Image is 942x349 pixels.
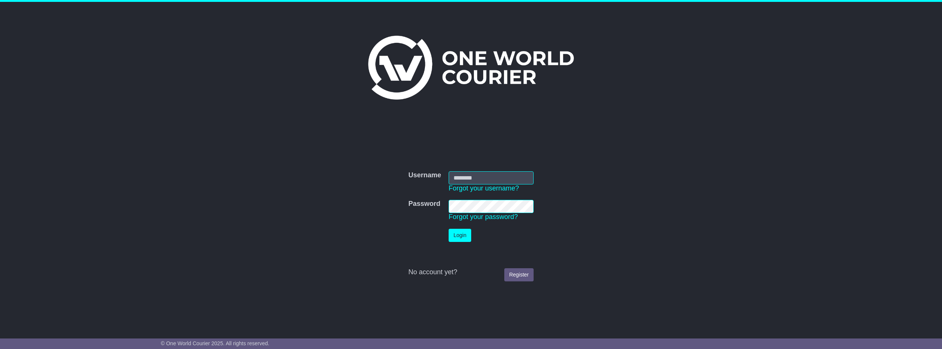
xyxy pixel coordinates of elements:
[408,200,440,208] label: Password
[161,340,270,346] span: © One World Courier 2025. All rights reserved.
[368,36,573,100] img: One World
[408,171,441,180] label: Username
[504,268,534,281] a: Register
[408,268,534,276] div: No account yet?
[449,229,471,242] button: Login
[449,213,518,221] a: Forgot your password?
[449,184,519,192] a: Forgot your username?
